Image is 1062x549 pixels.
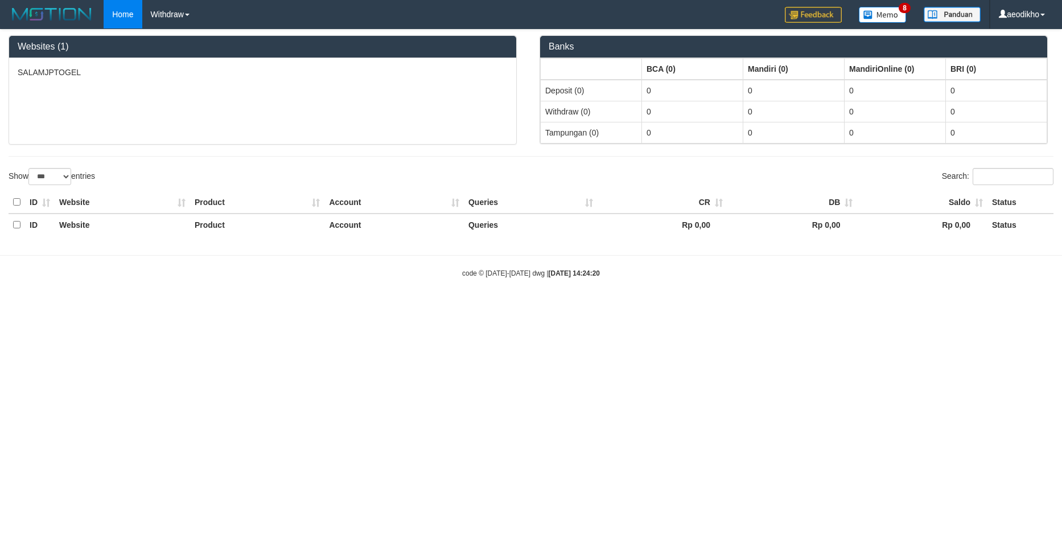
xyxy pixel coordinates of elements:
p: SALAMJPTOGEL [18,67,508,78]
small: code © [DATE]-[DATE] dwg | [462,269,600,277]
td: 0 [946,101,1047,122]
th: Website [55,191,190,214]
th: Queries [464,191,598,214]
td: 0 [845,80,946,101]
th: Queries [464,214,598,236]
th: Website [55,214,190,236]
label: Show entries [9,168,95,185]
th: Rp 0,00 [727,214,857,236]
td: 0 [946,122,1047,143]
th: Group: activate to sort column ascending [642,58,743,80]
th: Product [190,214,324,236]
img: Feedback.jpg [785,7,842,23]
td: 0 [845,101,946,122]
td: 0 [743,122,845,143]
th: Group: activate to sort column ascending [946,58,1047,80]
td: 0 [642,122,743,143]
img: Button%20Memo.svg [859,7,907,23]
h3: Websites (1) [18,42,508,52]
td: Withdraw (0) [541,101,642,122]
th: Account [324,214,464,236]
th: Group: activate to sort column ascending [743,58,845,80]
th: ID [25,191,55,214]
td: 0 [642,101,743,122]
th: Group: activate to sort column ascending [845,58,946,80]
th: Saldo [857,191,987,214]
h3: Banks [549,42,1039,52]
span: 8 [899,3,911,13]
img: MOTION_logo.png [9,6,95,23]
td: 0 [642,80,743,101]
img: panduan.png [924,7,981,22]
th: Product [190,191,324,214]
strong: [DATE] 14:24:20 [549,269,600,277]
th: CR [598,191,727,214]
td: 0 [845,122,946,143]
th: ID [25,214,55,236]
input: Search: [973,168,1053,185]
th: DB [727,191,857,214]
td: 0 [743,101,845,122]
th: Rp 0,00 [857,214,987,236]
select: Showentries [28,168,71,185]
th: Status [987,191,1053,214]
th: Status [987,214,1053,236]
th: Group: activate to sort column ascending [541,58,642,80]
td: Tampungan (0) [541,122,642,143]
td: 0 [946,80,1047,101]
th: Rp 0,00 [598,214,727,236]
td: Deposit (0) [541,80,642,101]
th: Account [324,191,464,214]
td: 0 [743,80,845,101]
label: Search: [942,168,1053,185]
